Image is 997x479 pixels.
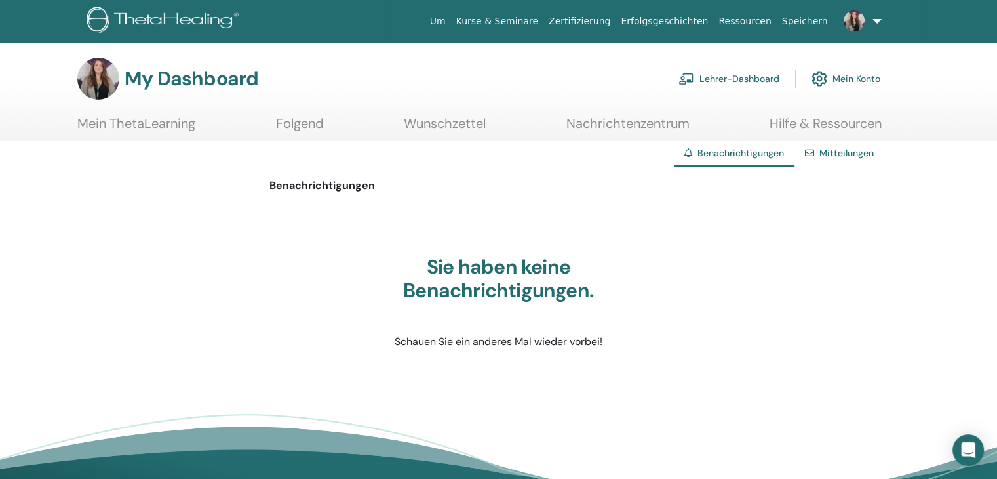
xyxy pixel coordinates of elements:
[77,58,119,100] img: default.jpg
[276,115,324,141] a: Folgend
[125,67,258,91] h3: My Dashboard
[451,9,543,33] a: Kurse & Seminare
[87,7,243,36] img: logo.png
[678,64,779,93] a: Lehrer-Dashboard
[819,147,874,159] a: Mitteilungen
[404,115,486,141] a: Wunschzettel
[844,10,865,31] img: default.jpg
[952,434,984,466] div: Open Intercom Messenger
[543,9,616,33] a: Zertifizierung
[811,64,880,93] a: Mein Konto
[811,68,827,90] img: cog.svg
[697,147,784,159] span: Benachrichtigungen
[770,115,882,141] a: Hilfe & Ressourcen
[425,9,451,33] a: Um
[335,255,663,302] h3: Sie haben keine Benachrichtigungen.
[616,9,713,33] a: Erfolgsgeschichten
[335,334,663,350] p: Schauen Sie ein anderes Mal wieder vorbei!
[566,115,690,141] a: Nachrichtenzentrum
[678,73,694,85] img: chalkboard-teacher.svg
[77,115,195,141] a: Mein ThetaLearning
[713,9,776,33] a: Ressourcen
[269,178,728,194] p: Benachrichtigungen
[777,9,833,33] a: Speichern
